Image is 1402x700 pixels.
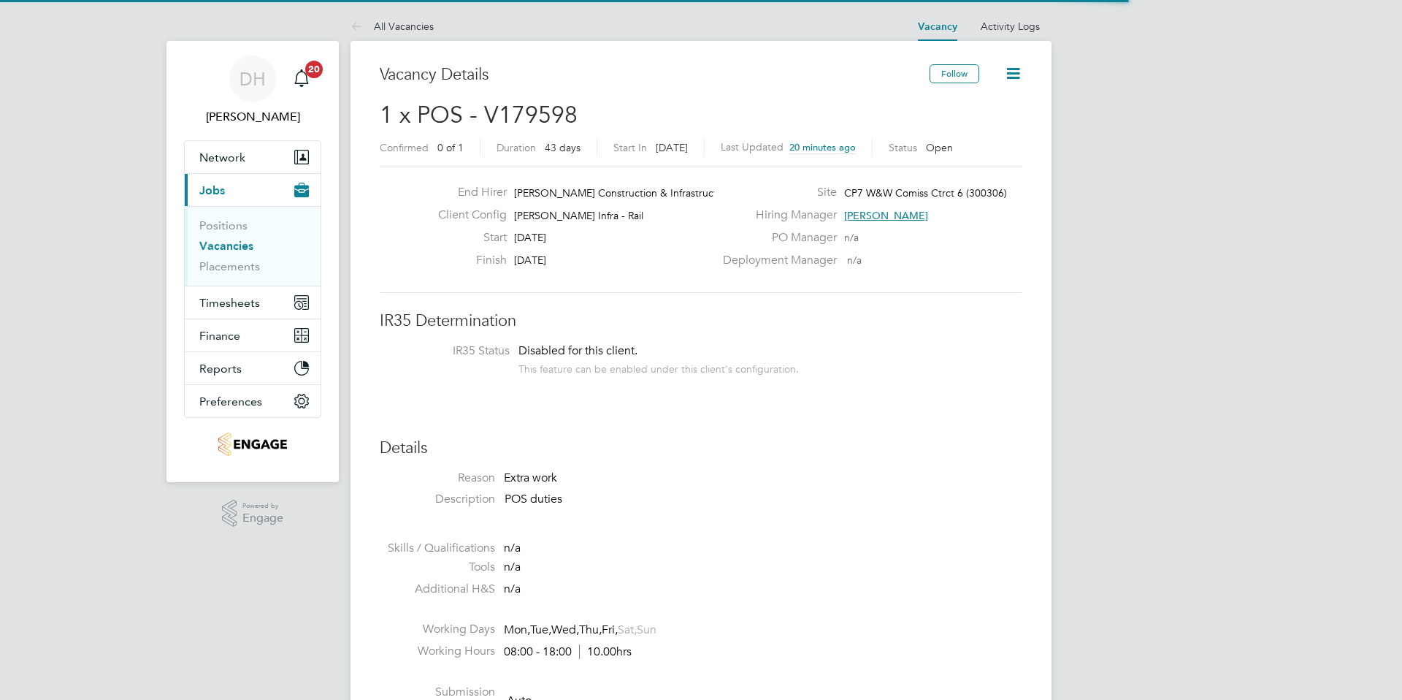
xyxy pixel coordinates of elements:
label: Duration [497,141,536,154]
p: POS duties [505,492,1022,507]
span: Extra work [504,471,557,485]
label: Finish [426,253,507,268]
span: 20 minutes ago [789,141,856,153]
label: Start In [613,141,647,154]
span: Timesheets [199,296,260,310]
span: n/a [847,254,862,267]
a: Vacancies [199,239,253,253]
h3: Vacancy Details [380,64,930,85]
label: Additional H&S [380,582,495,597]
span: Dean Holliday [184,108,321,126]
label: Skills / Qualifications [380,541,495,556]
a: Go to home page [184,433,321,456]
label: Working Hours [380,644,495,659]
span: Engage [242,512,283,525]
button: Follow [930,64,979,83]
span: Powered by [242,500,283,512]
span: CP7 W&W Comiss Ctrct 6 (300306) [844,186,1007,199]
span: 10.00hrs [579,644,632,659]
span: 20 [305,61,323,78]
h3: IR35 Determination [380,311,1022,332]
a: Activity Logs [981,20,1040,33]
label: Client Config [426,208,507,223]
a: All Vacancies [350,20,434,33]
span: Thu, [579,623,602,637]
span: 43 days [545,141,581,154]
a: DH[PERSON_NAME] [184,56,321,126]
img: tribuildsolutions-logo-retina.png [218,433,286,456]
label: IR35 Status [394,343,510,359]
span: n/a [504,541,521,555]
span: 0 of 1 [437,141,464,154]
a: 20 [287,56,316,102]
span: Sun [637,623,656,637]
label: Last Updated [721,140,784,153]
a: Vacancy [918,20,957,33]
span: Finance [199,329,240,343]
label: Site [714,185,837,200]
span: [PERSON_NAME] Infra - Rail [514,209,643,222]
span: n/a [504,560,521,574]
label: End Hirer [426,185,507,200]
span: Mon, [504,623,530,637]
label: Description [380,492,495,507]
span: Open [926,141,953,154]
button: Finance [185,319,321,351]
button: Reports [185,352,321,384]
span: DH [240,69,266,88]
label: Reason [380,471,495,486]
div: This feature can be enabled under this client's configuration. [518,359,799,376]
span: Jobs [199,183,225,197]
span: Network [199,151,245,164]
span: 1 x POS - V179598 [380,101,578,129]
button: Preferences [185,385,321,417]
span: [PERSON_NAME] Construction & Infrastruct… [514,186,727,199]
span: Sat, [618,623,637,637]
label: Working Days [380,622,495,637]
span: [DATE] [514,254,546,267]
span: Tue, [530,623,551,637]
span: Preferences [199,395,262,408]
div: Jobs [185,206,321,286]
span: Disabled for this client. [518,343,637,358]
a: Powered byEngage [222,500,284,528]
a: Placements [199,259,260,273]
label: PO Manager [714,230,837,246]
span: Wed, [551,623,579,637]
span: n/a [844,231,859,244]
label: Confirmed [380,141,429,154]
a: Positions [199,218,248,232]
label: Deployment Manager [714,253,837,268]
span: n/a [504,582,521,596]
button: Jobs [185,174,321,206]
span: [DATE] [514,231,546,244]
h3: Details [380,438,1022,459]
span: [DATE] [656,141,688,154]
div: 08:00 - 18:00 [504,644,632,660]
label: Status [889,141,917,154]
span: Fri, [602,623,618,637]
span: [PERSON_NAME] [844,209,928,222]
label: Start [426,230,507,246]
label: Tools [380,560,495,575]
label: Hiring Manager [714,208,837,223]
button: Network [185,141,321,173]
nav: Main navigation [166,41,339,482]
span: Reports [199,362,242,376]
button: Timesheets [185,286,321,319]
